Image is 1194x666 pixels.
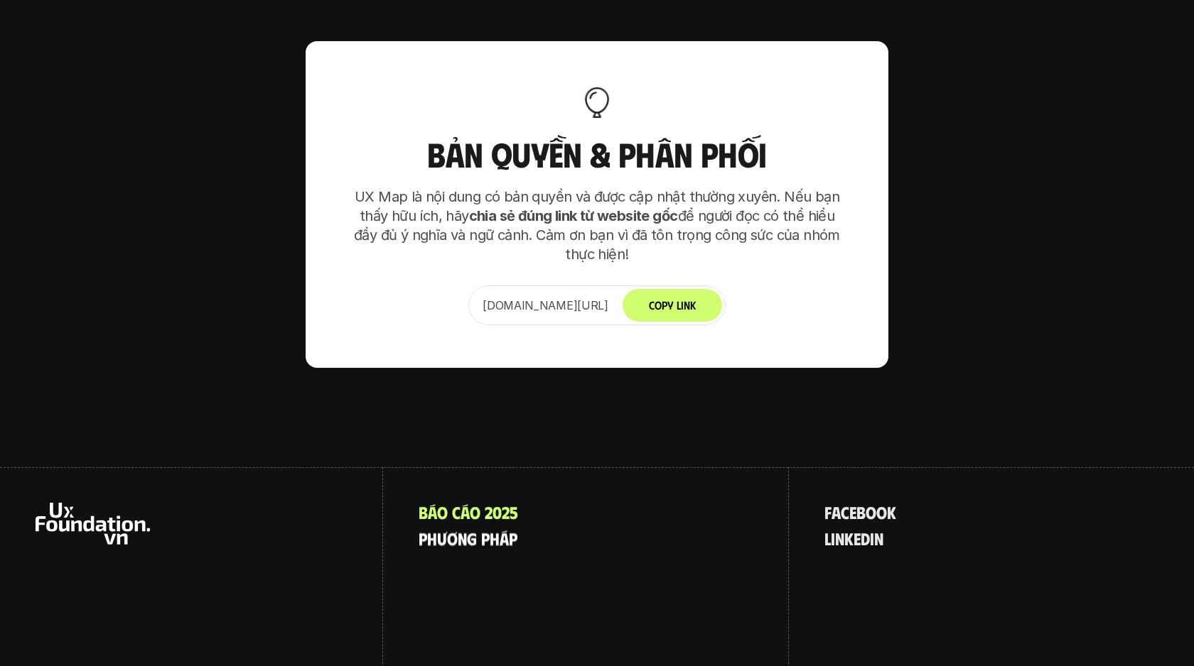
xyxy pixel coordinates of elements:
[831,529,835,547] span: i
[458,510,467,528] span: n
[623,289,722,322] button: Copy Link
[876,503,887,521] span: o
[887,503,896,521] span: k
[849,503,856,521] span: e
[832,503,841,521] span: a
[490,510,500,528] span: h
[500,510,509,528] span: á
[437,503,448,521] span: o
[856,503,866,521] span: b
[870,529,874,547] span: i
[509,510,517,528] span: p
[483,297,608,314] p: [DOMAIN_NAME][URL]
[427,510,437,528] span: h
[461,503,470,521] span: á
[348,187,846,264] p: UX Map là nội dung có bản quyền và được cập nhật thường xuyên. Nếu bạn thấy hữu ích, hãy để người...
[447,510,458,528] span: ơ
[835,529,844,547] span: n
[502,503,510,521] span: 2
[824,503,832,521] span: f
[841,503,849,521] span: c
[348,136,846,173] h3: Bản quyền & Phân phối
[844,529,854,547] span: k
[866,503,876,521] span: o
[419,529,517,547] a: phươngpháp
[419,510,427,528] span: p
[419,503,428,521] span: B
[493,503,502,521] span: 0
[452,503,461,521] span: c
[419,503,518,521] a: Báocáo2025
[437,510,447,528] span: ư
[428,503,437,521] span: á
[467,510,477,528] span: g
[481,510,490,528] span: p
[469,207,678,224] strong: chia sẻ đúng link từ website gốc
[874,529,883,547] span: n
[510,503,518,521] span: 5
[824,529,831,547] span: l
[485,503,493,521] span: 2
[854,529,861,547] span: e
[861,529,870,547] span: d
[824,529,883,547] a: linkedin
[470,503,480,521] span: o
[824,503,896,521] a: facebook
